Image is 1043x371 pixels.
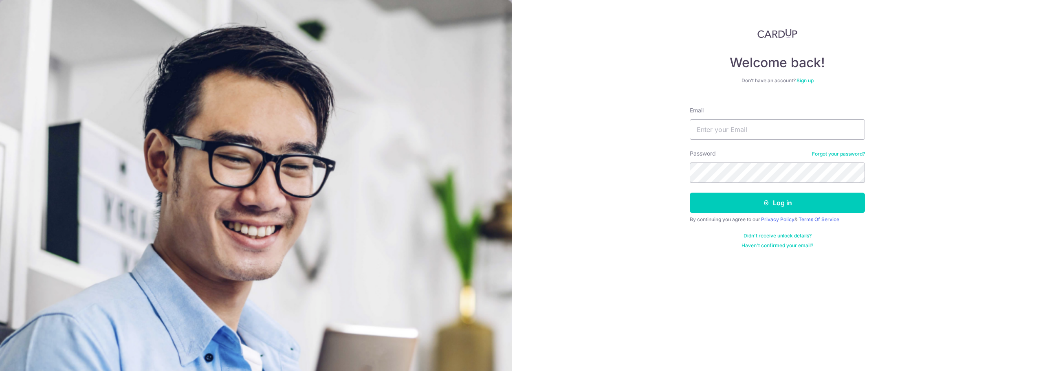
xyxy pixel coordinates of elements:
[690,77,865,84] div: Don’t have an account?
[742,242,813,249] a: Haven't confirmed your email?
[761,216,794,222] a: Privacy Policy
[690,193,865,213] button: Log in
[690,55,865,71] h4: Welcome back!
[690,216,865,223] div: By continuing you agree to our &
[690,119,865,140] input: Enter your Email
[690,149,716,158] label: Password
[797,77,814,83] a: Sign up
[799,216,839,222] a: Terms Of Service
[744,233,812,239] a: Didn't receive unlock details?
[812,151,865,157] a: Forgot your password?
[757,29,797,38] img: CardUp Logo
[690,106,704,114] label: Email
